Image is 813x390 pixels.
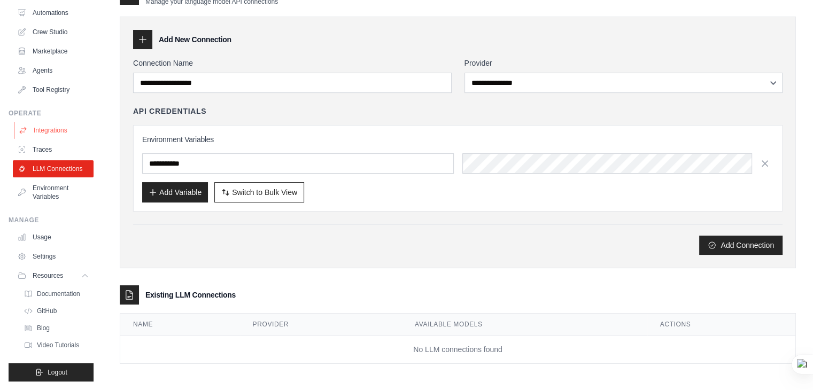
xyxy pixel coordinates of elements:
span: Video Tutorials [37,341,79,349]
a: Video Tutorials [19,338,94,353]
a: Crew Studio [13,24,94,41]
h3: Environment Variables [142,134,773,145]
span: Documentation [37,290,80,298]
button: Logout [9,363,94,381]
th: Available Models [402,314,647,336]
th: Provider [240,314,402,336]
span: GitHub [37,307,57,315]
a: Automations [13,4,94,21]
button: Add Variable [142,182,208,202]
a: Agents [13,62,94,79]
th: Name [120,314,240,336]
h3: Add New Connection [159,34,231,45]
th: Actions [647,314,795,336]
a: Environment Variables [13,180,94,205]
button: Resources [13,267,94,284]
button: Add Connection [699,236,783,255]
a: Tool Registry [13,81,94,98]
a: Settings [13,248,94,265]
div: Manage [9,216,94,224]
label: Provider [464,58,783,68]
a: Traces [13,141,94,158]
a: Marketplace [13,43,94,60]
a: Usage [13,229,94,246]
span: Blog [37,324,50,332]
a: Blog [19,321,94,336]
label: Connection Name [133,58,452,68]
div: Operate [9,109,94,118]
span: Resources [33,271,63,280]
a: Documentation [19,286,94,301]
h4: API Credentials [133,106,206,116]
td: No LLM connections found [120,336,795,364]
h3: Existing LLM Connections [145,290,236,300]
span: Logout [48,368,67,377]
span: Switch to Bulk View [232,187,297,198]
button: Switch to Bulk View [214,182,304,202]
a: LLM Connections [13,160,94,177]
a: GitHub [19,303,94,318]
a: Integrations [14,122,95,139]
